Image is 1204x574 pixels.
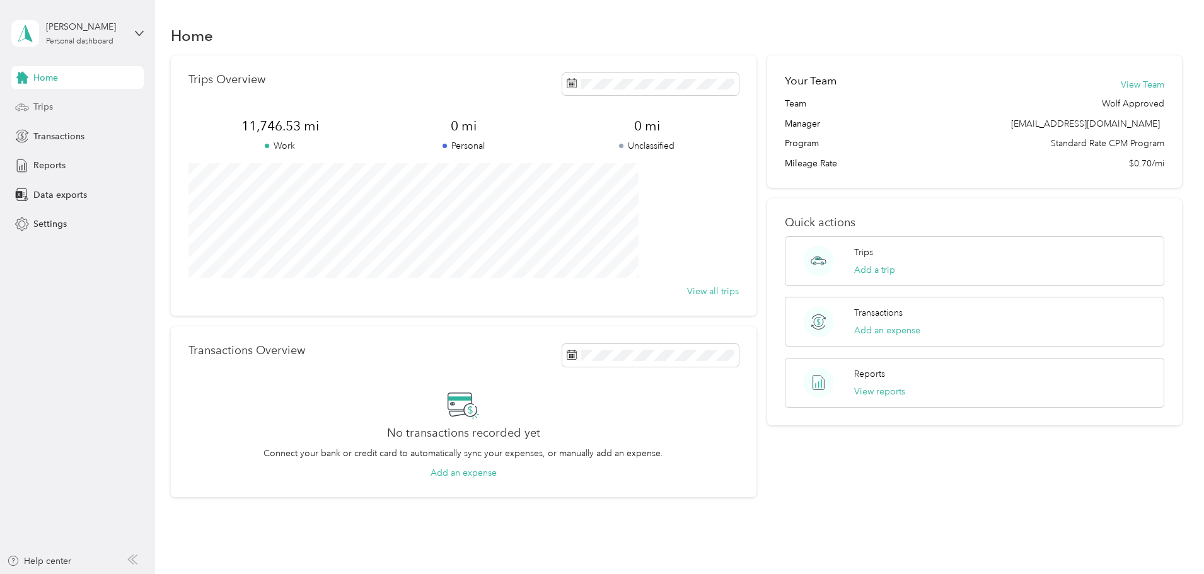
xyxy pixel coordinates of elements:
span: Reports [33,159,66,172]
span: Program [785,137,819,150]
span: Home [33,71,58,84]
h2: Your Team [785,73,836,89]
span: $0.70/mi [1129,157,1164,170]
p: Personal [372,139,555,152]
h1: Home [171,29,213,42]
span: Transactions [33,130,84,143]
button: Add an expense [854,324,920,337]
button: Help center [7,554,71,568]
span: Settings [33,217,67,231]
p: Work [188,139,372,152]
p: Reports [854,367,885,381]
iframe: Everlance-gr Chat Button Frame [1133,503,1204,574]
p: Unclassified [555,139,739,152]
div: Personal dashboard [46,38,113,45]
span: Manager [785,117,820,130]
p: Transactions Overview [188,344,305,357]
span: Team [785,97,806,110]
span: [EMAIL_ADDRESS][DOMAIN_NAME] [1011,118,1160,129]
button: View all trips [687,285,739,298]
p: Connect your bank or credit card to automatically sync your expenses, or manually add an expense. [263,447,663,460]
button: View reports [854,385,905,398]
span: Standard Rate CPM Program [1051,137,1164,150]
span: Data exports [33,188,87,202]
span: 0 mi [555,117,739,135]
span: Wolf Approved [1102,97,1164,110]
span: 11,746.53 mi [188,117,372,135]
p: Trips Overview [188,73,265,86]
button: Add an expense [431,466,497,479]
button: Add a trip [854,263,895,277]
p: Transactions [854,306,903,319]
p: Quick actions [785,216,1164,229]
p: Trips [854,246,873,259]
button: View Team [1121,78,1164,91]
h2: No transactions recorded yet [387,427,540,440]
span: 0 mi [372,117,555,135]
span: Trips [33,100,53,113]
span: Mileage Rate [785,157,837,170]
div: [PERSON_NAME] [46,20,125,33]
